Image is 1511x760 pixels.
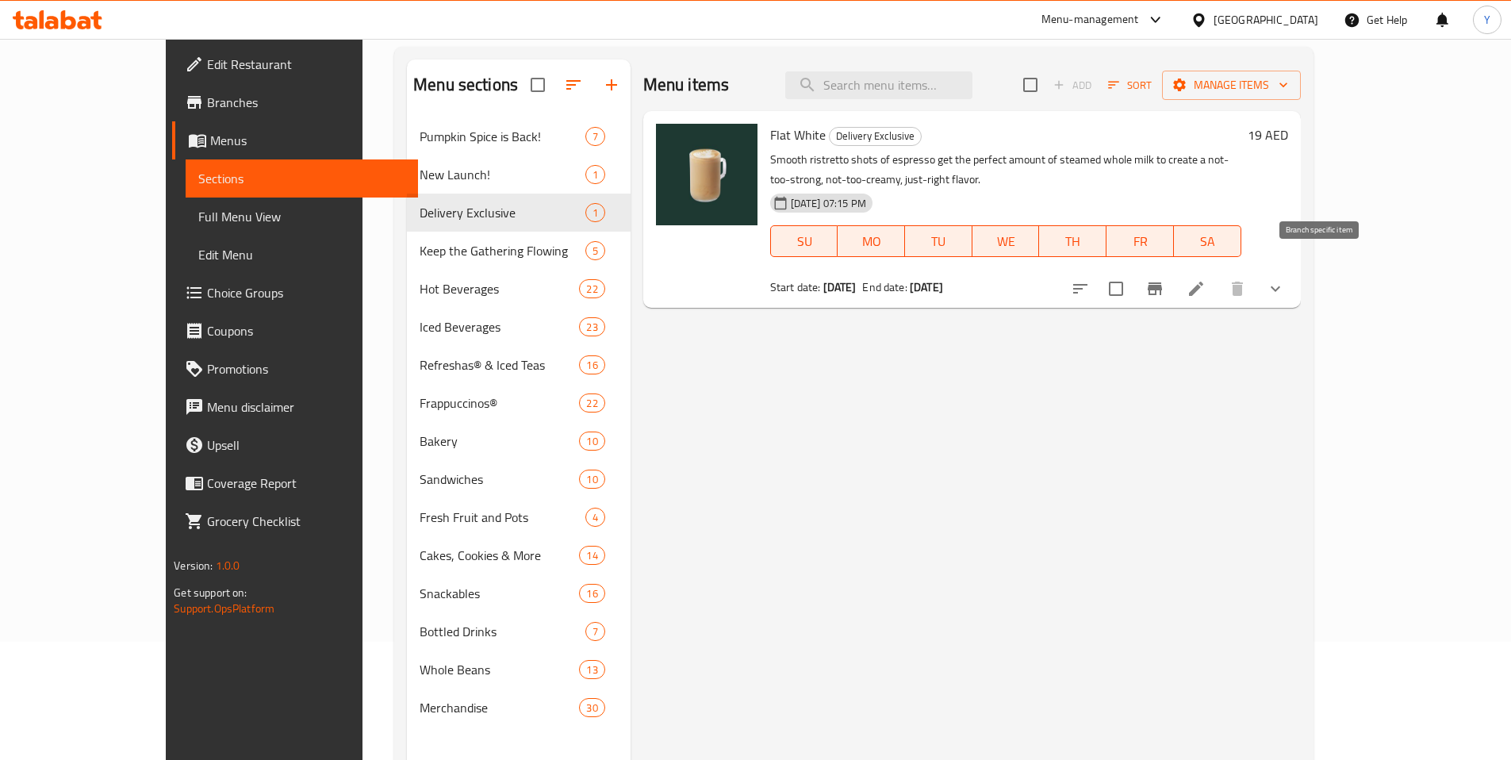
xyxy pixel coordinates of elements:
div: Delivery Exclusive1 [407,194,631,232]
span: SA [1180,230,1235,253]
span: 13 [580,662,604,677]
button: SU [770,225,838,257]
span: Version: [174,555,213,576]
a: Full Menu View [186,198,418,236]
span: Sort items [1098,73,1162,98]
span: Snackables [420,584,579,603]
a: Edit Restaurant [172,45,418,83]
span: Sandwiches [420,470,579,489]
span: Flat White [770,123,826,147]
span: Hot Beverages [420,279,579,298]
span: Cakes, Cookies & More [420,546,579,565]
span: [DATE] 07:15 PM [784,196,872,211]
nav: Menu sections [407,111,631,733]
span: End date: [862,277,907,297]
span: TU [911,230,966,253]
button: delete [1218,270,1256,308]
span: Keep the Gathering Flowing [420,241,585,260]
span: 1 [586,205,604,221]
b: [DATE] [910,277,943,297]
span: 10 [580,472,604,487]
div: items [585,622,605,641]
span: Promotions [207,359,405,378]
span: Delivery Exclusive [830,127,921,145]
span: Menus [210,131,405,150]
button: TU [905,225,972,257]
span: WE [979,230,1034,253]
a: Promotions [172,350,418,388]
div: items [579,393,604,413]
a: Choice Groups [172,274,418,312]
span: SU [777,230,832,253]
div: items [579,660,604,679]
a: Coupons [172,312,418,350]
div: items [585,203,605,222]
div: Frappuccinos®22 [407,384,631,422]
div: Whole Beans [420,660,579,679]
div: Bakery10 [407,422,631,460]
h6: 19 AED [1248,124,1288,146]
span: Full Menu View [198,207,405,226]
span: Coverage Report [207,474,405,493]
span: Sort [1108,76,1152,94]
a: Grocery Checklist [172,502,418,540]
svg: Show Choices [1266,279,1285,298]
span: 22 [580,396,604,411]
span: 7 [586,129,604,144]
span: MO [844,230,899,253]
span: 16 [580,586,604,601]
span: Frappuccinos® [420,393,579,413]
div: Bottled Drinks7 [407,612,631,651]
h2: Menu sections [413,73,518,97]
span: Merchandise [420,698,579,717]
span: 16 [580,358,604,373]
span: Start date: [770,277,821,297]
div: items [579,546,604,565]
span: FR [1113,230,1168,253]
span: 7 [586,624,604,639]
div: items [579,432,604,451]
div: items [585,508,605,527]
div: Pumpkin Spice is Back!7 [407,117,631,155]
button: sort-choices [1061,270,1099,308]
span: Get support on: [174,582,247,603]
a: Menus [172,121,418,159]
h2: Menu items [643,73,730,97]
div: Merchandise30 [407,689,631,727]
div: Iced Beverages23 [407,308,631,346]
div: New Launch!1 [407,155,631,194]
span: 14 [580,548,604,563]
div: items [579,355,604,374]
span: Bakery [420,432,579,451]
button: SA [1174,225,1241,257]
span: Select all sections [521,68,554,102]
button: MO [838,225,905,257]
button: Manage items [1162,71,1301,100]
span: Add item [1047,73,1098,98]
span: Manage items [1175,75,1288,95]
div: Sandwiches10 [407,460,631,498]
span: 1 [586,167,604,182]
span: Fresh Fruit and Pots [420,508,585,527]
button: TH [1039,225,1106,257]
span: Upsell [207,436,405,455]
div: items [579,584,604,603]
div: Delivery Exclusive [829,127,922,146]
b: [DATE] [823,277,857,297]
span: Branches [207,93,405,112]
a: Upsell [172,426,418,464]
span: Coupons [207,321,405,340]
span: Bottled Drinks [420,622,585,641]
div: items [579,470,604,489]
div: items [579,698,604,717]
div: Hot Beverages22 [407,270,631,308]
a: Support.OpsPlatform [174,598,274,619]
a: Menu disclaimer [172,388,418,426]
a: Coverage Report [172,464,418,502]
a: Edit menu item [1187,279,1206,298]
div: Refreshas® & Iced Teas [420,355,579,374]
